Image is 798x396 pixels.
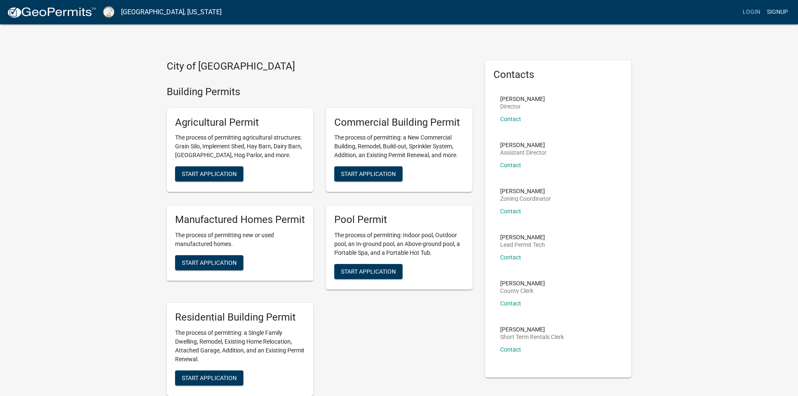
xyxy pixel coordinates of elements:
[500,116,521,122] a: Contact
[103,6,114,18] img: Putnam County, Georgia
[175,370,243,386] button: Start Application
[500,288,545,294] p: County Clerk
[500,208,521,215] a: Contact
[500,280,545,286] p: [PERSON_NAME]
[500,96,545,102] p: [PERSON_NAME]
[334,264,403,279] button: Start Application
[739,4,764,20] a: Login
[334,166,403,181] button: Start Application
[167,60,473,72] h4: City of [GEOGRAPHIC_DATA]
[175,329,305,364] p: The process of permitting: a Single Family Dwelling, Remodel, Existing Home Relocation, Attached ...
[500,188,551,194] p: [PERSON_NAME]
[334,133,464,160] p: The process of permitting: a New Commercial Building, Remodel, Build-out, Sprinkler System, Addit...
[500,234,545,240] p: [PERSON_NAME]
[500,334,564,340] p: Short Term Rentals Clerk
[500,346,521,353] a: Contact
[341,268,396,275] span: Start Application
[500,104,545,109] p: Director
[175,231,305,248] p: The process of permitting new or used manufactured homes.
[175,116,305,129] h5: Agricultural Permit
[500,242,545,248] p: Lead Permit Tech
[175,311,305,324] h5: Residential Building Permit
[334,231,464,257] p: The process of permitting: Indoor pool, Outdoor pool, an In-ground pool, an Above-ground pool, a ...
[500,300,521,307] a: Contact
[175,133,305,160] p: The process of permitting agricultural structures: Grain Silo, Implement Shed, Hay Barn, Dairy Ba...
[182,171,237,177] span: Start Application
[175,255,243,270] button: Start Application
[167,86,473,98] h4: Building Permits
[500,162,521,168] a: Contact
[341,171,396,177] span: Start Application
[182,374,237,381] span: Start Application
[764,4,791,20] a: Signup
[500,150,547,155] p: Assistant Director
[182,259,237,266] span: Start Application
[500,196,551,202] p: Zoning Coordinator
[493,69,623,81] h5: Contacts
[500,326,564,332] p: [PERSON_NAME]
[121,5,222,19] a: [GEOGRAPHIC_DATA], [US_STATE]
[334,116,464,129] h5: Commercial Building Permit
[500,254,521,261] a: Contact
[175,166,243,181] button: Start Application
[334,214,464,226] h5: Pool Permit
[500,142,547,148] p: [PERSON_NAME]
[175,214,305,226] h5: Manufactured Homes Permit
